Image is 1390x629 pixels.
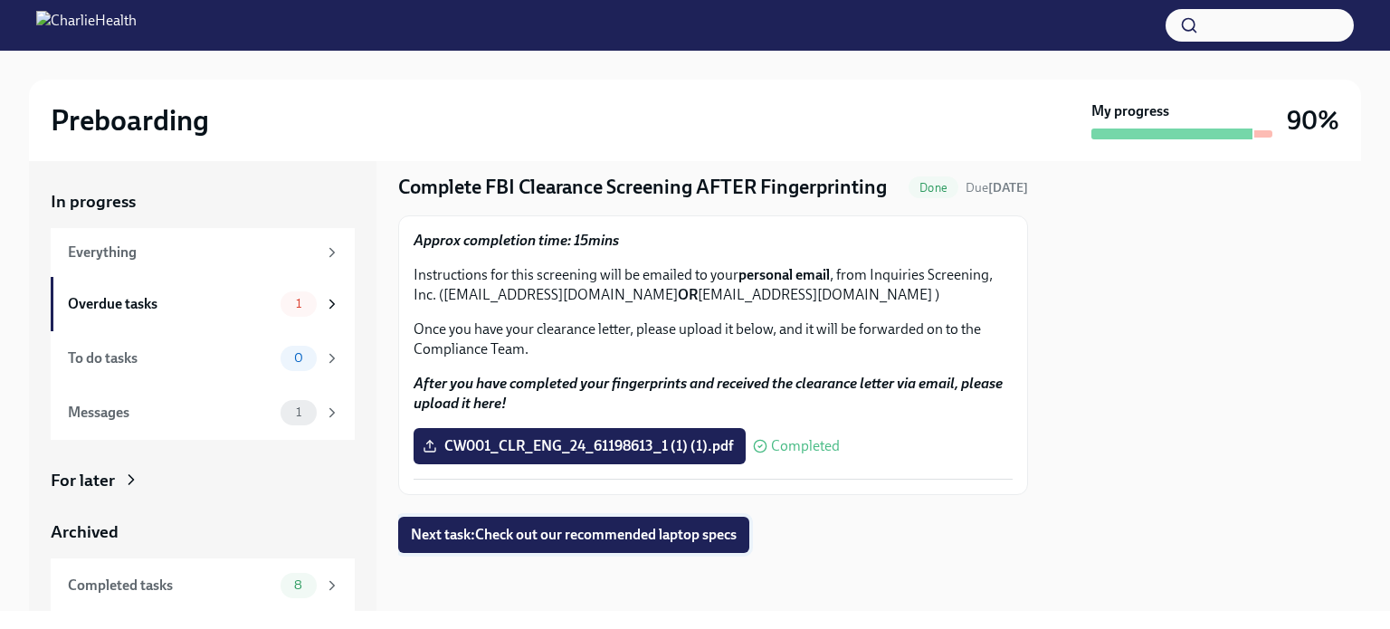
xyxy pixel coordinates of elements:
span: Completed [771,439,840,453]
div: Overdue tasks [68,294,273,314]
span: 0 [283,351,314,365]
div: Everything [68,243,317,262]
span: Done [909,181,958,195]
strong: [DATE] [988,180,1028,195]
a: Archived [51,520,355,544]
a: In progress [51,190,355,214]
p: Once you have your clearance letter, please upload it below, and it will be forwarded on to the C... [414,319,1013,359]
div: To do tasks [68,348,273,368]
h2: Preboarding [51,102,209,138]
h3: 90% [1287,104,1339,137]
p: Instructions for this screening will be emailed to your , from Inquiries Screening, Inc. ([EMAIL_... [414,265,1013,305]
a: To do tasks0 [51,331,355,386]
label: CW001_CLR_ENG_24_61198613_1 (1) (1).pdf [414,428,746,464]
a: Everything [51,228,355,277]
span: CW001_CLR_ENG_24_61198613_1 (1) (1).pdf [426,437,733,455]
span: 1 [285,297,312,310]
span: 1 [285,405,312,419]
span: August 22nd, 2025 06:00 [966,179,1028,196]
a: Overdue tasks1 [51,277,355,331]
a: Messages1 [51,386,355,440]
img: CharlieHealth [36,11,137,40]
div: Messages [68,403,273,423]
div: Completed tasks [68,576,273,596]
span: Due [966,180,1028,195]
div: For later [51,469,115,492]
h4: Complete FBI Clearance Screening AFTER Fingerprinting [398,174,887,201]
a: For later [51,469,355,492]
a: Completed tasks8 [51,558,355,613]
strong: OR [678,286,698,303]
strong: Approx completion time: 15mins [414,232,619,249]
strong: After you have completed your fingerprints and received the clearance letter via email, please up... [414,375,1003,412]
button: Next task:Check out our recommended laptop specs [398,517,749,553]
strong: My progress [1091,101,1169,121]
span: 8 [283,578,313,592]
span: Next task : Check out our recommended laptop specs [411,526,737,544]
strong: personal email [738,266,830,283]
